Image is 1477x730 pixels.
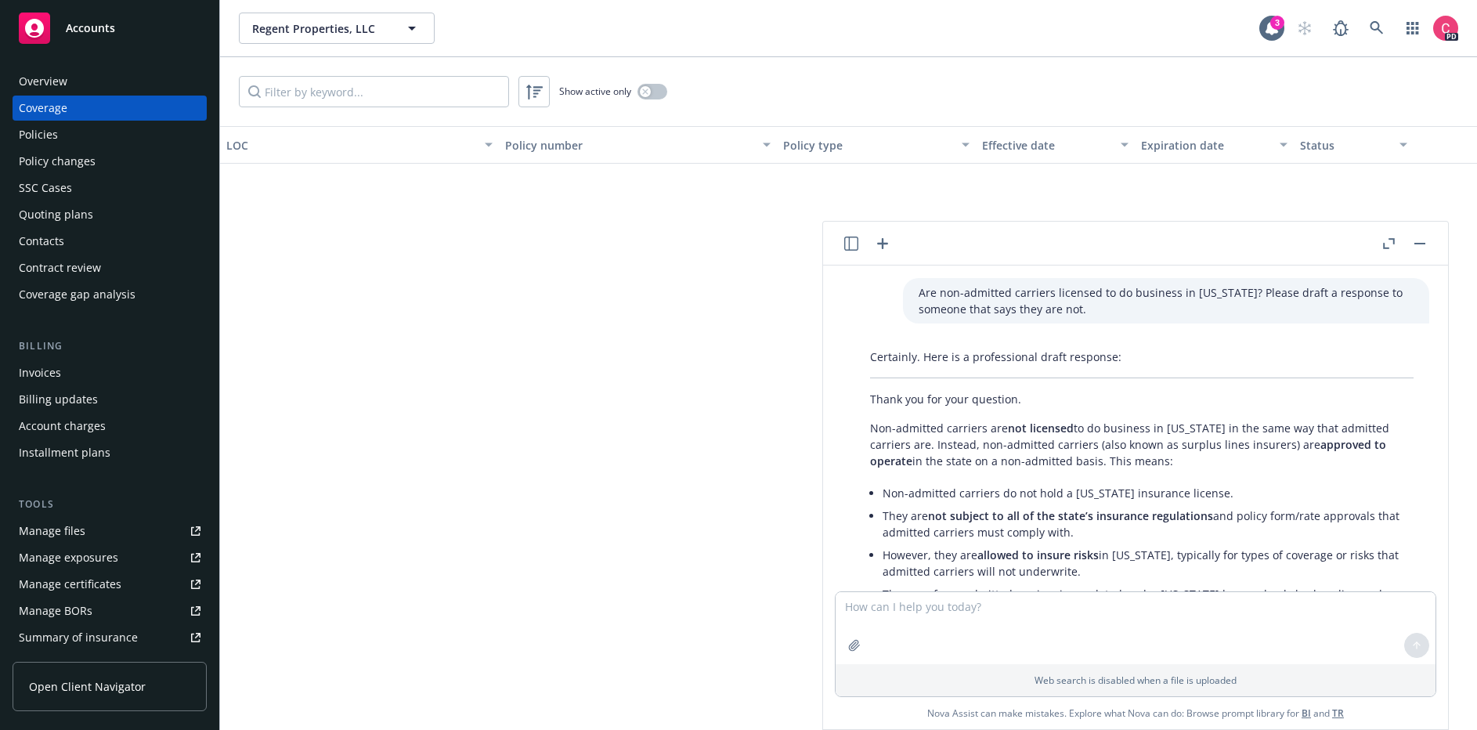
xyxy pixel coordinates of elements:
[1332,707,1344,720] a: TR
[13,229,207,254] a: Contacts
[19,69,67,94] div: Overview
[66,22,115,34] span: Accounts
[19,282,135,307] div: Coverage gap analysis
[19,625,138,650] div: Summary of insurance
[13,387,207,412] a: Billing updates
[1141,137,1270,154] div: Expiration date
[870,420,1414,469] p: Non-admitted carriers are to do business in [US_STATE] in the same way that admitted carriers are...
[883,544,1414,583] li: However, they are in [US_STATE], typically for types of coverage or risks that admitted carriers ...
[13,338,207,354] div: Billing
[19,360,61,385] div: Invoices
[13,255,207,280] a: Contract review
[226,137,475,154] div: LOC
[19,414,106,439] div: Account charges
[1294,126,1413,164] button: Status
[13,6,207,50] a: Accounts
[982,137,1111,154] div: Effective date
[13,149,207,174] a: Policy changes
[1300,137,1389,154] div: Status
[13,519,207,544] a: Manage files
[29,678,146,695] span: Open Client Navigator
[13,122,207,147] a: Policies
[783,137,952,154] div: Policy type
[13,598,207,623] a: Manage BORs
[883,482,1414,504] li: Non-admitted carriers do not hold a [US_STATE] insurance license.
[883,504,1414,544] li: They are and policy form/rate approvals that admitted carriers must comply with.
[976,126,1135,164] button: Effective date
[220,126,499,164] button: LOC
[1289,13,1320,44] a: Start snowing
[19,598,92,623] div: Manage BORs
[19,175,72,201] div: SSC Cases
[505,137,754,154] div: Policy number
[239,76,509,107] input: Filter by keyword...
[559,85,631,98] span: Show active only
[1302,707,1311,720] a: BI
[1397,13,1428,44] a: Switch app
[19,255,101,280] div: Contract review
[13,202,207,227] a: Quoting plans
[883,583,1414,622] li: The use of non-admitted carriers is regulated under [US_STATE] law, and only brokers licensed as ...
[928,508,1213,523] span: not subject to all of the state’s insurance regulations
[239,13,435,44] button: Regent Properties, LLC
[19,202,93,227] div: Quoting plans
[845,674,1426,687] p: Web search is disabled when a file is uploaded
[13,414,207,439] a: Account charges
[19,229,64,254] div: Contacts
[870,391,1414,407] p: Thank you for your question.
[13,572,207,597] a: Manage certificates
[499,126,778,164] button: Policy number
[13,96,207,121] a: Coverage
[13,497,207,512] div: Tools
[19,122,58,147] div: Policies
[13,360,207,385] a: Invoices
[13,545,207,570] a: Manage exposures
[1361,13,1392,44] a: Search
[19,572,121,597] div: Manage certificates
[870,349,1414,365] p: Certainly. Here is a professional draft response:
[777,126,976,164] button: Policy type
[13,625,207,650] a: Summary of insurance
[1135,126,1294,164] button: Expiration date
[1008,421,1074,435] span: not licensed
[927,697,1344,729] span: Nova Assist can make mistakes. Explore what Nova can do: Browse prompt library for and
[19,545,118,570] div: Manage exposures
[13,175,207,201] a: SSC Cases
[19,387,98,412] div: Billing updates
[252,20,388,37] span: Regent Properties, LLC
[19,96,67,121] div: Coverage
[1270,16,1284,30] div: 3
[19,149,96,174] div: Policy changes
[1433,16,1458,41] img: photo
[19,519,85,544] div: Manage files
[977,547,1099,562] span: allowed to insure risks
[919,284,1414,317] p: Are non-admitted carriers licensed to do business in [US_STATE]? Please draft a response to someo...
[13,282,207,307] a: Coverage gap analysis
[13,440,207,465] a: Installment plans
[19,440,110,465] div: Installment plans
[1325,13,1356,44] a: Report a Bug
[13,69,207,94] a: Overview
